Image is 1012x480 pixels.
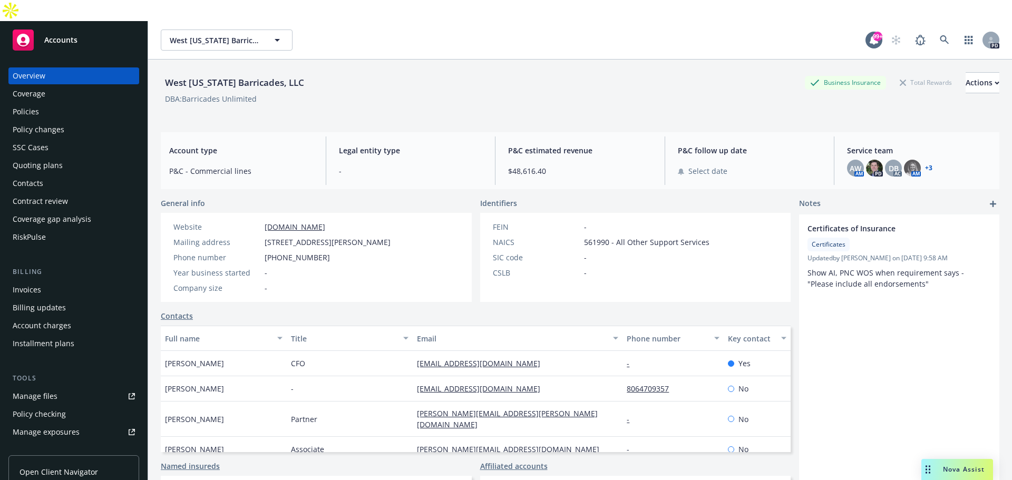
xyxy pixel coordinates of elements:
span: Certificates of Insurance [807,223,964,234]
a: Search [934,30,955,51]
a: Named insureds [161,461,220,472]
div: Certificates of InsuranceCertificatesUpdatedby [PERSON_NAME] on [DATE] 9:58 AMShow AI, PNC WOS wh... [799,214,999,298]
div: Policy changes [13,121,64,138]
div: Quoting plans [13,157,63,174]
div: SIC code [493,252,580,263]
span: [PERSON_NAME] [165,414,224,425]
div: Actions [966,73,999,93]
span: Associate [291,444,324,455]
span: Identifiers [480,198,517,209]
span: Notes [799,198,821,210]
span: No [738,383,748,394]
div: Billing updates [13,299,66,316]
a: [PERSON_NAME][EMAIL_ADDRESS][DOMAIN_NAME] [417,444,608,454]
a: Account charges [8,317,139,334]
div: Coverage [13,85,45,102]
div: Policy checking [13,406,66,423]
span: AW [850,163,861,174]
a: Affiliated accounts [480,461,548,472]
span: No [738,414,748,425]
button: Actions [966,72,999,93]
span: CFO [291,358,305,369]
button: Email [413,326,622,351]
div: Policies [13,103,39,120]
div: Phone number [627,333,707,344]
a: - [627,358,638,368]
div: Key contact [728,333,775,344]
div: Company size [173,282,260,293]
a: [EMAIL_ADDRESS][DOMAIN_NAME] [417,358,549,368]
div: Email [417,333,607,344]
a: [DOMAIN_NAME] [265,222,325,232]
p: Show AI, PNC WOS when requirement says - "Please include all endorsements" [807,267,991,289]
div: FEIN [493,221,580,232]
span: Service team [847,145,991,156]
span: P&C estimated revenue [508,145,652,156]
button: Nova Assist [921,459,993,480]
a: RiskPulse [8,229,139,246]
div: 99+ [873,32,882,41]
a: Policies [8,103,139,120]
div: Contract review [13,193,68,210]
a: Contacts [8,175,139,192]
div: DBA: Barricades Unlimited [165,93,257,104]
div: Contacts [13,175,43,192]
span: - [339,165,483,177]
div: Year business started [173,267,260,278]
div: Manage files [13,388,57,405]
div: CSLB [493,267,580,278]
a: Invoices [8,281,139,298]
a: Coverage [8,85,139,102]
img: photo [866,160,883,177]
div: Drag to move [921,459,935,480]
span: - [584,221,587,232]
a: Contacts [161,310,193,321]
div: Manage exposures [13,424,80,440]
button: Phone number [622,326,723,351]
span: - [265,282,267,293]
a: Manage certificates [8,442,139,458]
span: Open Client Navigator [20,466,98,477]
div: Total Rewards [894,76,957,89]
button: Full name [161,326,287,351]
div: SSC Cases [13,139,48,156]
span: - [584,267,587,278]
span: Partner [291,414,317,425]
a: Installment plans [8,335,139,352]
a: - [627,414,638,424]
a: Switch app [958,30,979,51]
div: Manage certificates [13,442,82,458]
div: Title [291,333,397,344]
span: P&C - Commercial lines [169,165,313,177]
span: - [265,267,267,278]
div: Account charges [13,317,71,334]
span: [STREET_ADDRESS][PERSON_NAME] [265,237,391,248]
div: RiskPulse [13,229,46,246]
span: - [291,383,294,394]
a: Contract review [8,193,139,210]
span: No [738,444,748,455]
div: Billing [8,267,139,277]
div: Full name [165,333,271,344]
button: Key contact [724,326,791,351]
div: Tools [8,373,139,384]
div: Installment plans [13,335,74,352]
div: Mailing address [173,237,260,248]
span: - [584,252,587,263]
div: Phone number [173,252,260,263]
button: Title [287,326,413,351]
a: Start snowing [885,30,907,51]
span: Account type [169,145,313,156]
button: West [US_STATE] Barricades, LLC [161,30,293,51]
span: [PHONE_NUMBER] [265,252,330,263]
div: Coverage gap analysis [13,211,91,228]
img: photo [904,160,921,177]
div: Website [173,221,260,232]
a: Billing updates [8,299,139,316]
a: Overview [8,67,139,84]
span: Manage exposures [8,424,139,440]
span: Yes [738,358,751,369]
span: Updated by [PERSON_NAME] on [DATE] 9:58 AM [807,253,991,263]
div: West [US_STATE] Barricades, LLC [161,76,308,90]
a: Policy changes [8,121,139,138]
